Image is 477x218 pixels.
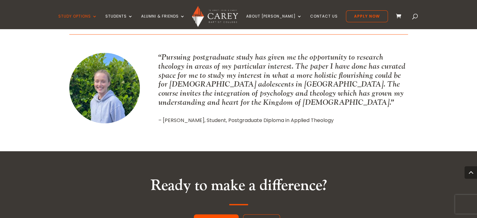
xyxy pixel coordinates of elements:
a: Students [105,14,133,29]
img: Sarah Buckwell, student [69,53,140,123]
a: Study Options [58,14,97,29]
h2: Ready to make a difference? [69,177,408,198]
p: – [PERSON_NAME], Student, Postgraduate Diploma in Applied Theology [158,116,408,125]
a: About [PERSON_NAME] [246,14,302,29]
a: Apply Now [346,10,388,22]
p: “Pursuing postgraduate study has given me the opportunity to research theology in areas of my par... [158,53,408,107]
img: Carey Baptist College [192,6,238,27]
a: Contact Us [310,14,338,29]
a: Alumni & Friends [141,14,185,29]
